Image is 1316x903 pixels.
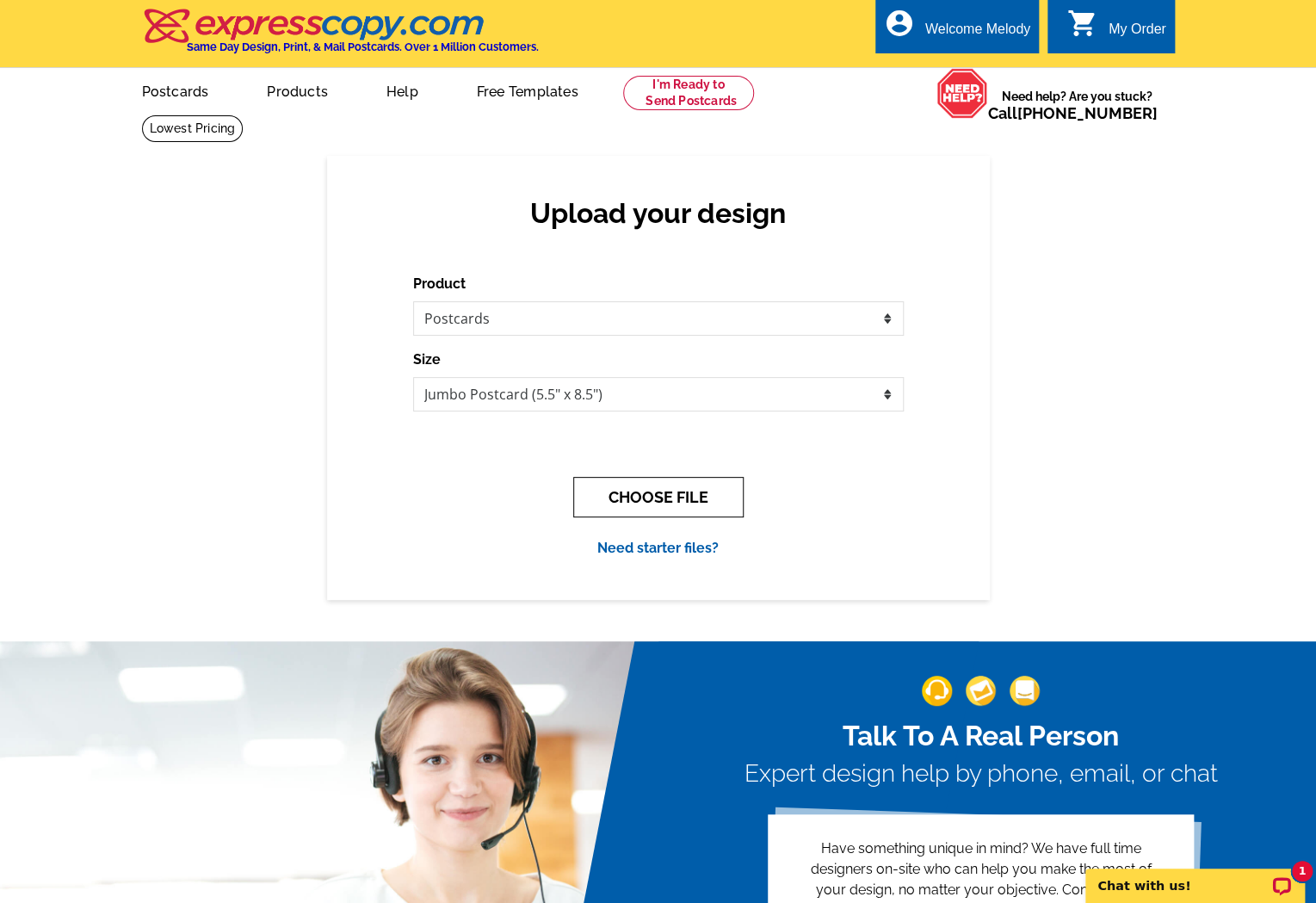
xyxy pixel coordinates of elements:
[1067,8,1098,39] i: shopping_cart
[413,274,466,294] label: Product
[142,21,539,53] a: Same Day Design, Print, & Mail Postcards. Over 1 Million Customers.
[744,759,1218,789] h3: Expert design help by phone, email, or chat
[430,197,887,230] h2: Upload your design
[413,349,441,370] label: Size
[239,70,355,110] a: Products
[966,676,996,706] img: support-img-2.png
[1017,104,1158,122] a: [PHONE_NUMBER]
[449,70,606,110] a: Free Templates
[359,70,446,110] a: Help
[922,676,952,706] img: support-img-1.png
[988,88,1166,122] span: Need help? Are you stuck?
[1109,22,1166,46] div: My Order
[187,40,539,53] h4: Same Day Design, Print, & Mail Postcards. Over 1 Million Customers.
[988,104,1158,122] span: Call
[573,477,744,517] button: CHOOSE FILE
[1067,19,1166,40] a: shopping_cart My Order
[744,720,1218,752] h2: Talk To A Real Person
[114,70,237,110] a: Postcards
[597,540,719,556] a: Need starter files?
[936,68,988,119] img: help
[1074,849,1316,903] iframe: LiveChat chat widget
[925,22,1030,46] div: Welcome Melody
[1010,676,1040,706] img: support-img-3_1.png
[884,8,915,39] i: account_circle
